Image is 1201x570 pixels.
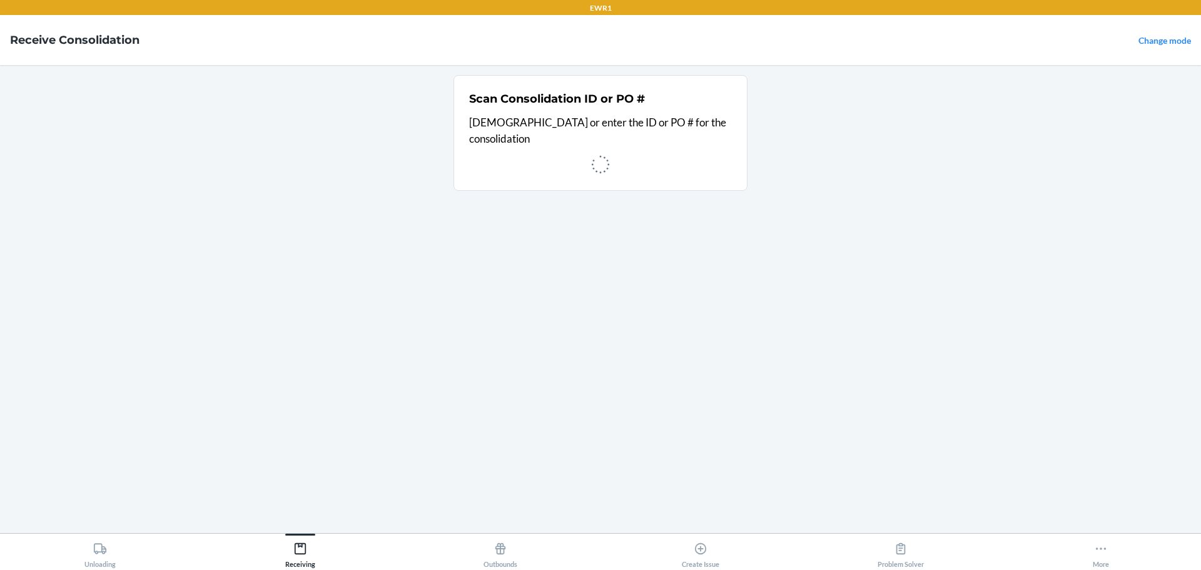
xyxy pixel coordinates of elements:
button: More [1001,534,1201,568]
div: Create Issue [682,537,719,568]
div: Receiving [285,537,315,568]
a: Change mode [1138,35,1191,46]
p: EWR1 [590,3,612,14]
h4: Receive Consolidation [10,32,139,48]
button: Receiving [200,534,400,568]
h2: Scan Consolidation ID or PO # [469,91,645,107]
p: [DEMOGRAPHIC_DATA] or enter the ID or PO # for the consolidation [469,115,732,146]
button: Create Issue [600,534,801,568]
div: Outbounds [484,537,517,568]
div: Unloading [84,537,116,568]
div: More [1093,537,1109,568]
button: Problem Solver [801,534,1001,568]
button: Outbounds [400,534,600,568]
div: Problem Solver [878,537,924,568]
